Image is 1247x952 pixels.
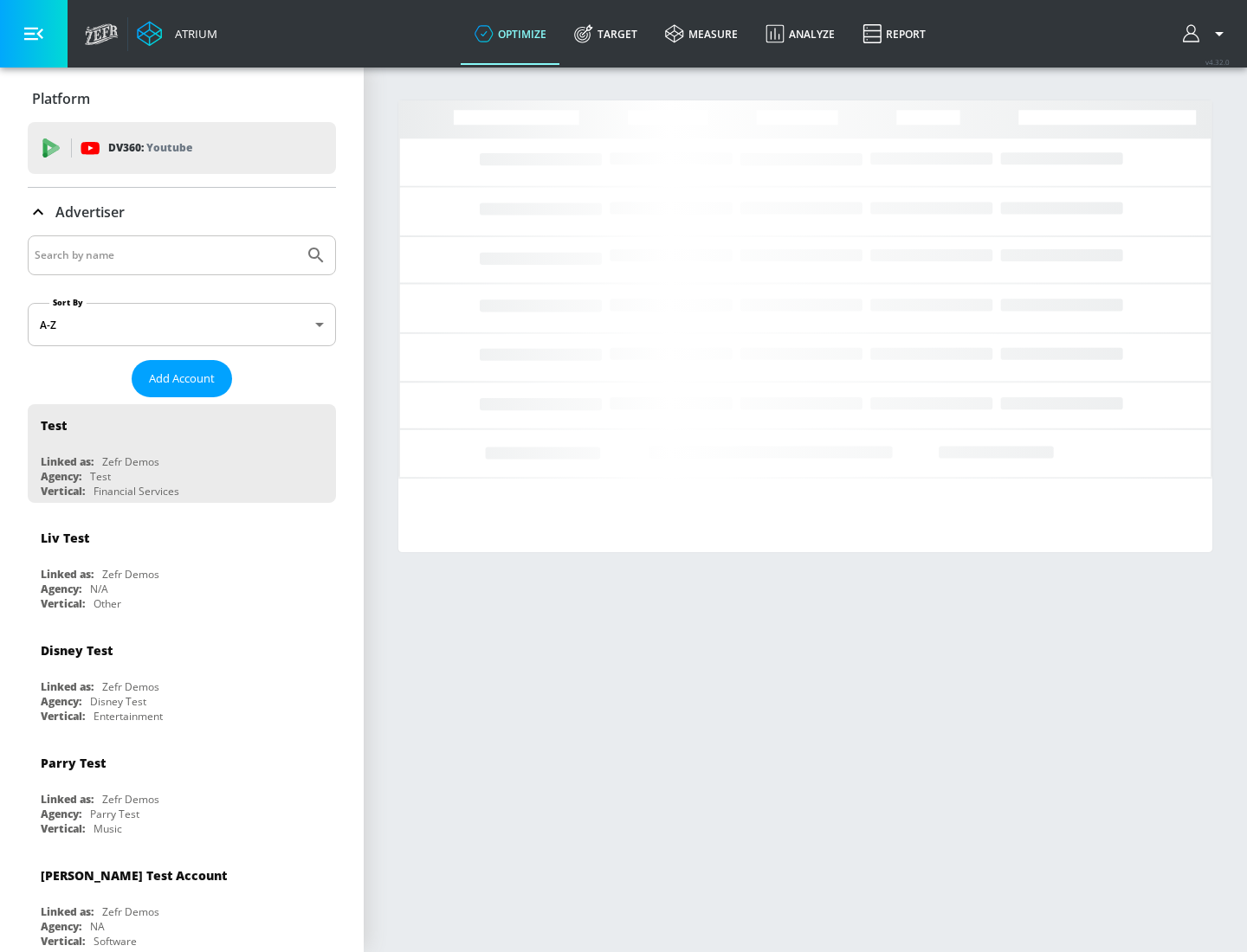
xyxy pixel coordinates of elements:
[94,484,179,499] div: Financial Services
[102,904,159,919] div: Zefr Demos
[90,694,146,709] div: Disney Test
[41,567,94,582] div: Linked as:
[28,629,336,728] div: Disney TestLinked as:Zefr DemosAgency:Disney TestVertical:Entertainment
[90,807,139,821] div: Parry Test
[461,3,560,65] a: optimize
[41,755,106,771] div: Parry Test
[849,3,940,65] a: Report
[1205,57,1230,67] span: v 4.32.0
[28,517,336,615] div: Liv TestLinked as:Zefr DemosAgency:N/AVertical:Other
[108,138,192,158] p: DV360:
[90,469,111,484] div: Test
[28,404,336,503] div: TestLinked as:Zefr DemosAgency:TestVertical:Financial Services
[102,454,159,469] div: Zefr Demos
[41,904,94,919] div: Linked as:
[94,596,121,611] div: Other
[28,742,336,840] div: Parry TestLinked as:Zefr DemosAgency:Parry TestVertical:Music
[41,530,89,546] div: Liv Test
[28,188,336,236] div: Advertiser
[94,821,122,836] div: Music
[41,807,81,821] div: Agency:
[41,694,81,709] div: Agency:
[94,934,137,949] div: Software
[137,21,217,47] a: Atrium
[90,582,108,596] div: N/A
[132,360,232,397] button: Add Account
[41,417,67,434] div: Test
[28,122,336,174] div: DV360: Youtube
[651,3,752,65] a: measure
[102,567,159,582] div: Zefr Demos
[41,934,85,949] div: Vertical:
[49,297,87,308] label: Sort By
[41,679,94,694] div: Linked as:
[94,709,163,724] div: Entertainment
[35,244,297,267] input: Search by name
[41,582,81,596] div: Agency:
[752,3,849,65] a: Analyze
[41,821,85,836] div: Vertical:
[41,454,94,469] div: Linked as:
[55,203,125,222] p: Advertiser
[102,679,159,694] div: Zefr Demos
[41,867,227,884] div: [PERSON_NAME] Test Account
[90,919,105,934] div: NA
[146,138,192,157] p: Youtube
[41,709,85,724] div: Vertical:
[41,469,81,484] div: Agency:
[41,919,81,934] div: Agency:
[28,303,336,346] div: A-Z
[102,792,159,807] div: Zefr Demos
[41,792,94,807] div: Linked as:
[41,642,113,659] div: Disney Test
[28,74,336,123] div: Platform
[41,484,85,499] div: Vertical:
[149,369,215,389] span: Add Account
[168,26,217,42] div: Atrium
[32,89,90,108] p: Platform
[560,3,651,65] a: Target
[41,596,85,611] div: Vertical:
